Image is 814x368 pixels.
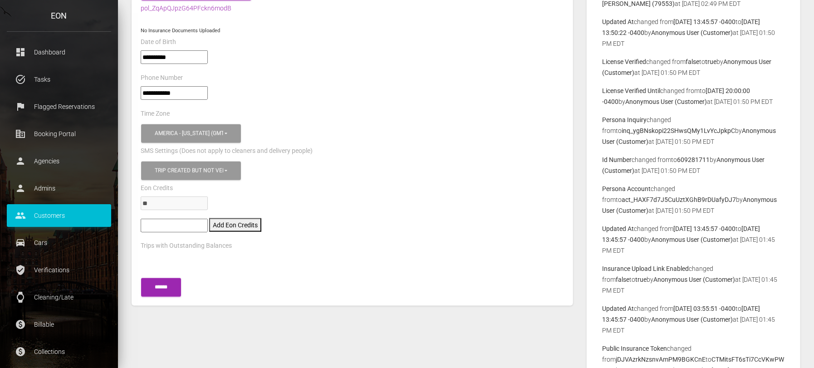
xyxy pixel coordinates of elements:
b: Anonymous User (Customer) [652,316,733,323]
b: inq_ygBNskopi22SHwsQMy1LvYcJpkpC [622,127,736,134]
div: Trip created but not verified , Customer is verified and trip is set to go [155,167,223,175]
a: paid Billable [7,313,111,336]
b: Anonymous User (Customer) [654,276,736,283]
p: Tasks [14,73,104,86]
p: changed from to by at [DATE] 01:45 PM EDT [603,223,785,256]
b: License Verified Until [603,87,661,94]
p: changed from to by at [DATE] 01:50 PM EDT [603,183,785,216]
b: Anonymous User (Customer) [652,236,733,243]
b: true [706,58,717,65]
b: false [686,58,700,65]
p: Cars [14,236,104,250]
b: Id Number [603,156,632,163]
a: pol_ZqApQJpzG64PFckn6modB [141,5,231,12]
a: people Customers [7,204,111,227]
p: changed from to by at [DATE] 01:50 PM EDT [603,16,785,49]
p: Collections [14,345,104,358]
b: Updated At [603,18,634,25]
a: person Agencies [7,150,111,172]
b: jDJVAzrkNzsnvAmPM9BGKCnE [616,356,706,363]
button: Trip created but not verified, Customer is verified and trip is set to go [141,162,241,180]
p: changed from to by at [DATE] 01:45 PM EDT [603,263,785,296]
label: Time Zone [141,109,170,118]
b: act_HAXF7d7J5CuUztXGhB9rDUafyDJ7 [622,196,736,203]
b: License Verified [603,58,647,65]
b: [DATE] 13:45:57 -0400 [674,18,736,25]
p: Cleaning/Late [14,290,104,304]
label: Phone Number [141,74,183,83]
a: flag Flagged Reservations [7,95,111,118]
b: Anonymous User (Customer) [626,98,707,105]
b: true [636,276,647,283]
p: changed from to by at [DATE] 01:50 PM EDT [603,154,785,176]
b: Updated At [603,305,634,312]
p: changed from to by at [DATE] 01:50 PM EDT [603,114,785,147]
b: Updated At [603,225,634,232]
p: Booking Portal [14,127,104,141]
b: [DATE] 03:55:51 -0400 [674,305,736,312]
b: Public Insurance Token [603,345,667,352]
a: corporate_fare Booking Portal [7,123,111,145]
p: changed from to by at [DATE] 01:45 PM EDT [603,303,785,336]
p: Agencies [14,154,104,168]
b: Persona Inquiry [603,116,647,123]
small: No Insurance Documents Uploaded [141,28,220,34]
a: drive_eta Cars [7,231,111,254]
button: Add Eon Credits [209,218,261,232]
button: America - New York (GMT -05:00) [141,124,241,143]
a: dashboard Dashboard [7,41,111,64]
b: Anonymous User (Customer) [652,29,733,36]
a: task_alt Tasks [7,68,111,91]
p: Admins [14,182,104,195]
b: 609281711 [677,156,710,163]
p: Billable [14,318,104,331]
p: Customers [14,209,104,222]
label: Date of Birth [141,38,176,47]
label: SMS Settings (Does not apply to cleaners and delivery people) [141,147,313,156]
p: changed from to by at [DATE] 01:50 PM EDT [603,56,785,78]
b: Persona Account [603,185,651,192]
label: Trips with Outstanding Balances [141,241,232,250]
label: Eon Credits [141,184,173,193]
b: [DATE] 13:45:57 -0400 [674,225,736,232]
p: Flagged Reservations [14,100,104,113]
p: Dashboard [14,45,104,59]
b: false [616,276,630,283]
p: Verifications [14,263,104,277]
a: paid Collections [7,340,111,363]
div: America - [US_STATE] (GMT -05:00) [155,130,223,137]
b: Insurance Upload Link Enabled [603,265,689,272]
a: verified_user Verifications [7,259,111,281]
p: changed from to by at [DATE] 01:50 PM EDT [603,85,785,107]
a: person Admins [7,177,111,200]
a: watch Cleaning/Late [7,286,111,309]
